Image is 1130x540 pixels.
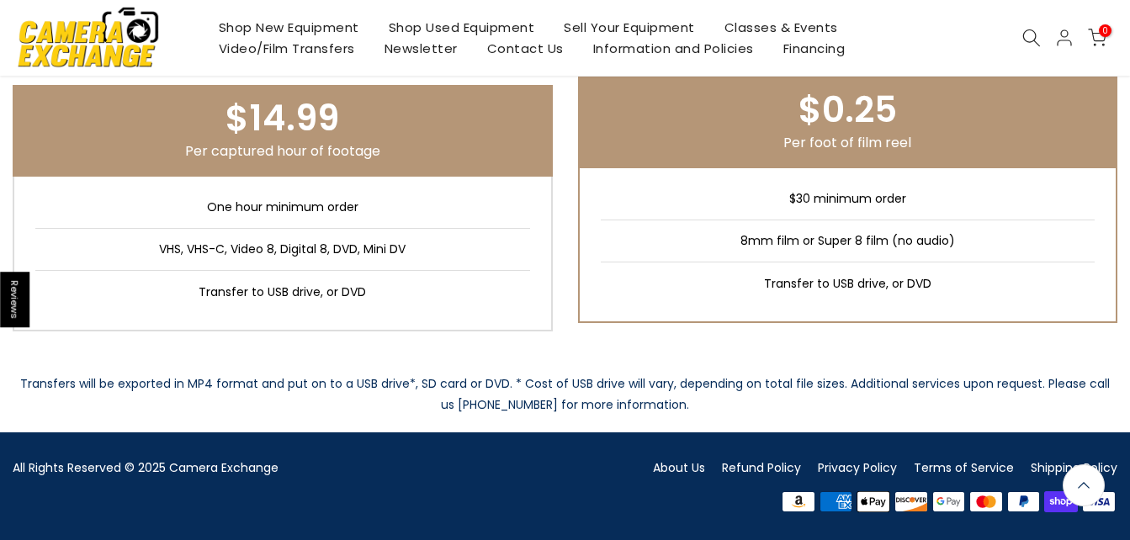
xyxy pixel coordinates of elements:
[35,229,530,271] li: VHS, VHS-C, Video 8, Digital 8, DVD, Mini DV
[472,38,578,59] a: Contact Us
[13,458,553,479] div: All Rights Reserved © 2025 Camera Exchange
[35,271,530,313] li: Transfer to USB drive, or DVD
[601,220,1096,262] li: 8mm film or Super 8 film (no audio)
[818,459,897,476] a: Privacy Policy
[968,490,1005,515] img: master
[855,490,893,515] img: apple pay
[1088,29,1106,47] a: 0
[1080,490,1117,515] img: visa
[35,187,530,229] li: One hour minimum order
[601,178,1096,220] li: $30 minimum order
[29,140,536,164] p: Per captured hour of footage
[817,490,855,515] img: american express
[13,373,1117,416] span: Transfers will be exported in MP4 format and put on to a USB drive*, SD card or DVD. * Cost of US...
[549,17,710,38] a: Sell Your Equipment
[930,490,968,515] img: google pay
[374,17,549,38] a: Shop Used Equipment
[1042,490,1080,515] img: shopify pay
[780,490,818,515] img: amazon payments
[1031,459,1117,476] a: Shipping Policy
[204,17,374,38] a: Shop New Equipment
[204,38,369,59] a: Video/Film Transfers
[914,459,1014,476] a: Terms of Service
[1005,490,1042,515] img: paypal
[1063,464,1105,506] a: Back to the top
[709,17,852,38] a: Classes & Events
[595,131,1101,156] p: Per foot of film reel
[653,459,705,476] a: About Us
[893,490,931,515] img: discover
[369,38,472,59] a: Newsletter
[722,459,801,476] a: Refund Policy
[595,89,1101,131] div: $0.25
[29,98,536,140] div: $14.99
[768,38,860,59] a: Financing
[601,262,1096,304] li: Transfer to USB drive, or DVD
[578,38,768,59] a: Information and Policies
[1099,24,1111,37] span: 0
